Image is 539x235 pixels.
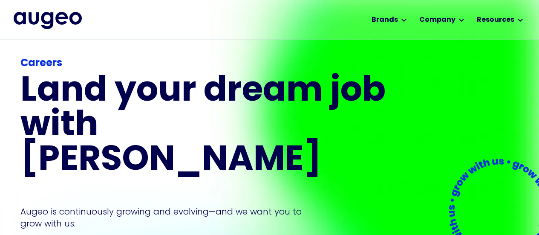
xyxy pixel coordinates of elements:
img: Augeo's full logo in midnight blue. [14,12,82,29]
div: Resources [476,15,514,25]
a: home [14,12,82,29]
p: Augeo is continuously growing and evolving—and we want you to grow with us. [20,206,314,229]
h1: Land your dream job﻿ with [PERSON_NAME] [20,75,389,178]
div: Company [419,15,455,25]
strong: Careers [20,58,62,69]
div: Brands [371,15,398,25]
